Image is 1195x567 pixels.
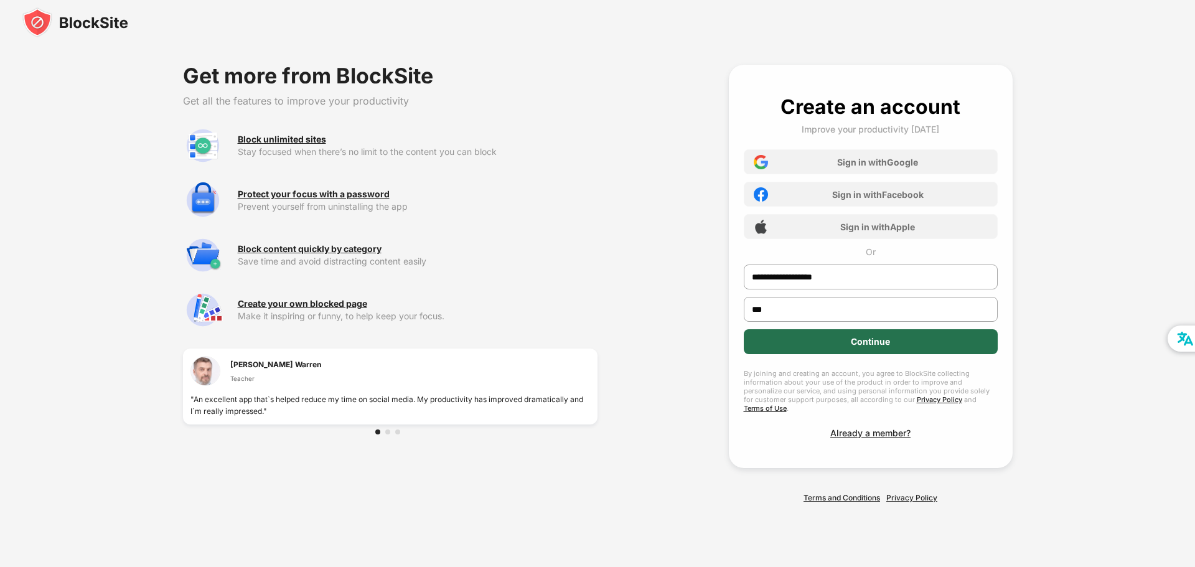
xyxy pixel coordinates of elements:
[744,404,787,413] a: Terms of Use
[190,393,591,417] div: "An excellent app that`s helped reduce my time on social media. My productivity has improved dram...
[780,95,960,119] div: Create an account
[183,180,223,220] img: premium-password-protection.svg
[238,311,598,321] div: Make it inspiring or funny, to help keep your focus.
[183,290,223,330] img: premium-customize-block-page.svg
[754,155,768,169] img: google-icon.png
[840,222,915,232] div: Sign in with Apple
[22,7,128,37] img: blocksite-icon-black.svg
[238,256,598,266] div: Save time and avoid distracting content easily
[830,428,911,438] div: Already a member?
[238,147,598,157] div: Stay focused when there’s no limit to the content you can block
[230,373,321,383] div: Teacher
[230,358,321,370] div: [PERSON_NAME] Warren
[238,134,326,144] div: Block unlimited sites
[238,189,390,199] div: Protect your focus with a password
[866,246,876,257] div: Or
[183,95,598,107] div: Get all the features to improve your productivity
[183,235,223,275] img: premium-category.svg
[837,157,918,167] div: Sign in with Google
[802,124,939,134] div: Improve your productivity [DATE]
[183,126,223,166] img: premium-unlimited-blocklist.svg
[238,202,598,212] div: Prevent yourself from uninstalling the app
[183,65,598,87] div: Get more from BlockSite
[190,356,220,386] img: testimonial-1.jpg
[754,220,768,234] img: apple-icon.png
[851,337,890,347] div: Continue
[238,299,367,309] div: Create your own blocked page
[744,369,998,413] div: By joining and creating an account, you agree to BlockSite collecting information about your use ...
[886,493,937,502] a: Privacy Policy
[917,395,962,404] a: Privacy Policy
[238,244,382,254] div: Block content quickly by category
[754,187,768,202] img: facebook-icon.png
[832,189,924,200] div: Sign in with Facebook
[804,493,880,502] a: Terms and Conditions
